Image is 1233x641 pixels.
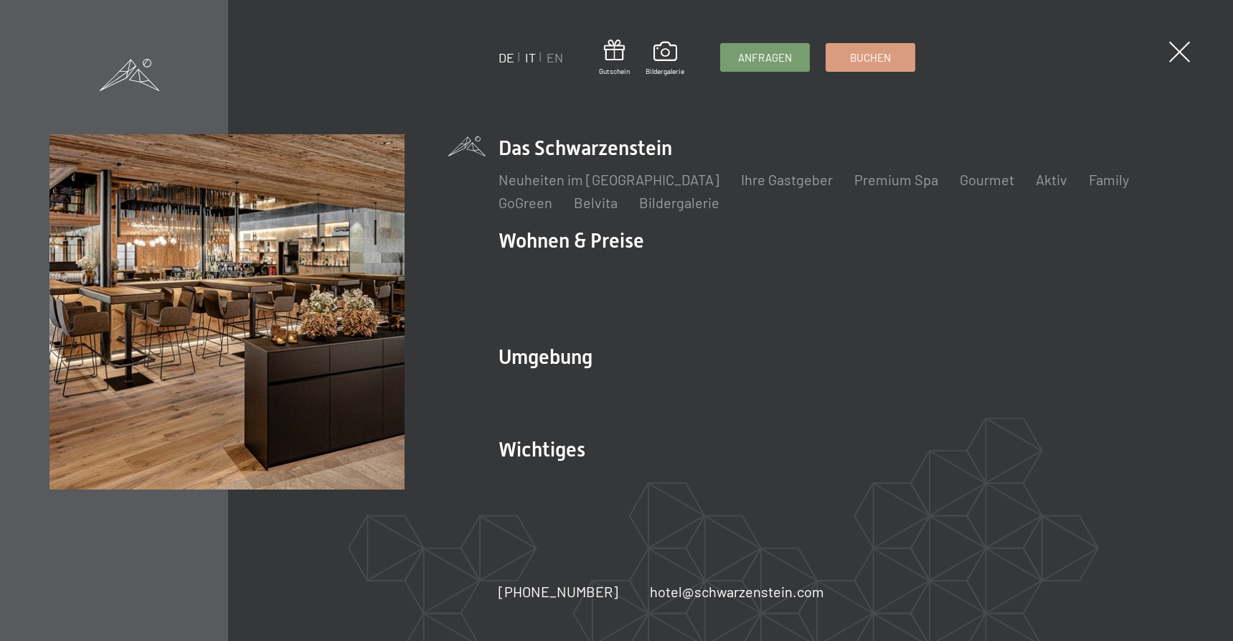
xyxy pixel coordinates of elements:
a: Gutschein [599,39,630,76]
a: Anfragen [721,44,809,71]
a: Gourmet [960,171,1014,188]
a: Ihre Gastgeber [741,171,833,188]
a: hotel@schwarzenstein.com [650,581,824,602]
a: Buchen [826,44,915,71]
a: IT [525,50,536,65]
a: Premium Spa [854,171,938,188]
a: Bildergalerie [639,194,719,211]
span: Gutschein [599,66,630,76]
a: GoGreen [499,194,552,211]
a: Belvita [574,194,618,211]
span: Buchen [850,50,891,65]
a: Family [1089,171,1129,188]
a: Aktiv [1036,171,1067,188]
a: [PHONE_NUMBER] [499,581,618,602]
a: DE [499,50,514,65]
a: EN [547,50,563,65]
a: Bildergalerie [646,42,684,76]
span: Bildergalerie [646,66,684,76]
a: Neuheiten im [GEOGRAPHIC_DATA] [499,171,719,188]
span: [PHONE_NUMBER] [499,583,618,600]
span: Anfragen [738,50,792,65]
